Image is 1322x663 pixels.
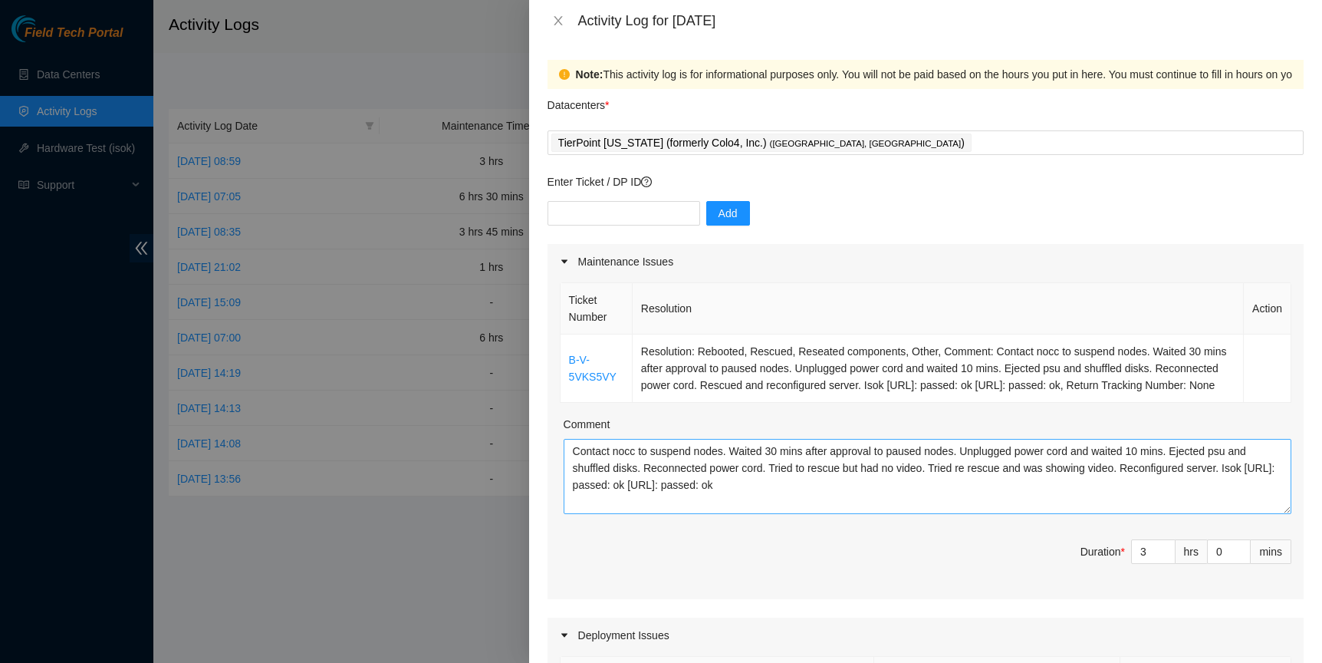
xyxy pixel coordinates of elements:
[1176,539,1208,564] div: hrs
[719,205,738,222] span: Add
[548,89,610,114] p: Datacenters
[560,257,569,266] span: caret-right
[1080,543,1125,560] div: Duration
[633,335,1244,403] td: Resolution: Rebooted, Rescued, Reseated components, Other, Comment: Contact nocc to suspend nodes...
[569,354,617,383] a: B-V-5VKS5VY
[576,66,603,83] strong: Note:
[1244,283,1291,335] th: Action
[552,15,564,27] span: close
[578,12,1304,29] div: Activity Log for [DATE]
[641,176,652,187] span: question-circle
[633,283,1244,335] th: Resolution
[548,173,1304,190] p: Enter Ticket / DP ID
[560,631,569,640] span: caret-right
[1251,539,1291,564] div: mins
[548,14,569,28] button: Close
[706,201,750,226] button: Add
[564,416,610,433] label: Comment
[558,134,965,152] p: TierPoint [US_STATE] (formerly Colo4, Inc.) )
[770,139,962,148] span: ( [GEOGRAPHIC_DATA], [GEOGRAPHIC_DATA]
[548,244,1304,279] div: Maintenance Issues
[559,69,570,80] span: exclamation-circle
[564,439,1291,514] textarea: Comment
[548,618,1304,653] div: Deployment Issues
[561,283,633,335] th: Ticket Number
